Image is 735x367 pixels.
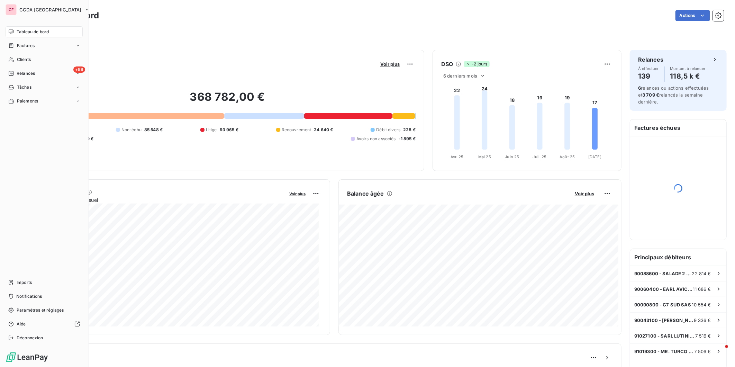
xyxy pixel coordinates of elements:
[282,127,311,133] span: Recouvrement
[634,333,695,339] span: 91027100 - SARL LUTINISE
[638,85,709,105] span: relances ou actions effectuées et relancés la semaine dernière.
[356,136,396,142] span: Avoirs non associés
[399,136,416,142] span: -1 895 €
[19,7,81,12] span: CGDA [GEOGRAPHIC_DATA]
[17,98,38,104] span: Paiements
[693,286,711,292] span: 11 686 €
[675,10,710,21] button: Actions
[670,66,706,71] span: Montant à relancer
[451,154,463,159] tspan: Avr. 25
[533,154,547,159] tspan: Juil. 25
[464,61,489,67] span: -2 jours
[144,127,163,133] span: 85 548 €
[711,343,728,360] iframe: Intercom live chat
[630,249,726,266] h6: Principaux débiteurs
[573,190,596,197] button: Voir plus
[642,92,659,98] span: 3 709 €
[638,71,659,82] h4: 139
[121,127,142,133] span: Non-échu
[73,66,85,73] span: +99
[220,127,238,133] span: 93 965 €
[575,191,594,196] span: Voir plus
[478,154,491,159] tspan: Mai 25
[16,293,42,299] span: Notifications
[17,321,26,327] span: Aide
[634,271,692,276] span: 90088600 - SALADE 2 FRUITS
[17,70,35,77] span: Relances
[17,56,31,63] span: Clients
[17,84,31,90] span: Tâches
[6,4,17,15] div: CF
[17,43,35,49] span: Factures
[638,55,663,64] h6: Relances
[670,71,706,82] h4: 118,5 k €
[380,61,400,67] span: Voir plus
[505,154,519,159] tspan: Juin 25
[692,302,711,307] span: 10 554 €
[17,307,64,313] span: Paramètres et réglages
[403,127,416,133] span: 228 €
[206,127,217,133] span: Litige
[39,90,416,111] h2: 368 782,00 €
[289,191,306,196] span: Voir plus
[376,127,400,133] span: Débit divers
[6,319,83,330] a: Aide
[314,127,333,133] span: 24 640 €
[443,73,477,79] span: 6 derniers mois
[378,61,402,67] button: Voir plus
[347,189,384,198] h6: Balance âgée
[692,271,711,276] span: 22 814 €
[17,29,49,35] span: Tableau de bord
[634,286,693,292] span: 90060400 - EARL AVICOLE DES COSTIERES
[588,154,601,159] tspan: [DATE]
[560,154,575,159] tspan: Août 25
[287,190,308,197] button: Voir plus
[441,60,453,68] h6: DSO
[6,352,48,363] img: Logo LeanPay
[638,85,641,91] span: 6
[17,279,32,286] span: Imports
[694,349,711,354] span: 7 506 €
[638,66,659,71] span: À effectuer
[17,335,43,341] span: Déconnexion
[694,317,711,323] span: 9 336 €
[634,349,694,354] span: 91019300 - MR. TURCO MARC
[630,119,726,136] h6: Factures échues
[634,317,694,323] span: 90043100 - [PERSON_NAME]
[39,196,284,204] span: Chiffre d'affaires mensuel
[634,302,691,307] span: 90090800 - G7 SUD SAS
[695,333,711,339] span: 7 516 €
